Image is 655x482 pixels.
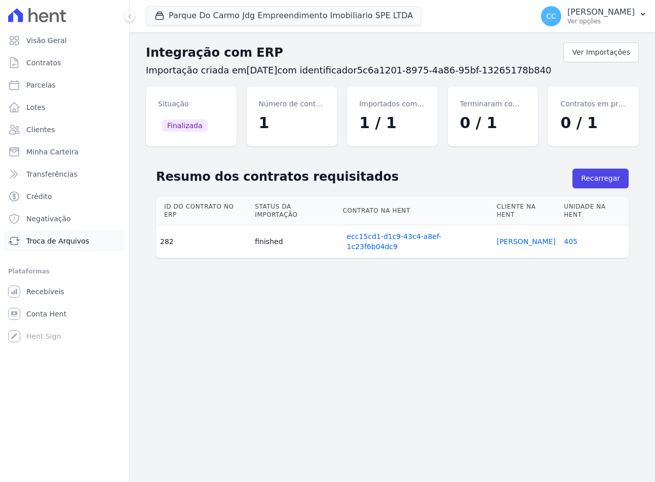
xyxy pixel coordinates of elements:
a: Minha Carteira [4,142,125,162]
th: Status da importação [251,196,338,225]
p: Ver opções [567,17,635,25]
dt: Terminaram com falha [460,99,526,109]
th: Contrato na Hent [339,196,493,225]
th: Id do contrato no ERP [156,196,251,225]
dd: 1 [259,111,325,134]
dd: 0 / 1 [460,111,526,134]
a: Crédito [4,186,125,207]
a: Conta Hent [4,304,125,324]
span: Clientes [26,125,55,135]
dt: Importados com sucesso [359,99,426,109]
button: Recarregar [572,169,629,188]
dd: 0 / 1 [560,111,627,134]
span: Transferências [26,169,78,179]
span: CC [546,13,556,20]
a: Lotes [4,97,125,117]
a: 405 [564,237,577,246]
h2: Integração com ERP [146,44,563,62]
span: Recebíveis [26,287,64,297]
span: Lotes [26,102,46,112]
button: CC [PERSON_NAME] Ver opções [533,2,655,30]
button: Parque Do Carmo Jdg Empreendimento Imobiliario SPE LTDA [146,6,421,25]
span: Contratos [26,58,61,68]
dt: Contratos em processamento [560,99,627,109]
td: finished [251,225,338,258]
span: 5c6a1201-8975-4a86-95bf-13265178b840 [357,65,552,75]
td: 282 [156,225,251,258]
h2: Resumo dos contratos requisitados [156,168,572,186]
th: Unidade na Hent [560,196,629,225]
th: Cliente na Hent [492,196,560,225]
span: [DATE] [247,65,278,75]
a: [PERSON_NAME] [496,237,555,246]
a: Troca de Arquivos [4,231,125,251]
a: Ver Importações [563,43,639,62]
a: Parcelas [4,75,125,95]
a: Transferências [4,164,125,184]
a: ecc15cd1-d1c9-43c4-a8ef-1c23f6b04dc9 [347,231,489,252]
span: Negativação [26,214,71,224]
span: Crédito [26,191,52,202]
span: Finalizada [162,119,208,132]
a: Contratos [4,53,125,73]
span: Parcelas [26,80,56,90]
a: Visão Geral [4,30,125,51]
dd: 1 / 1 [359,111,426,134]
dt: Número de contratos requisitados [259,99,325,109]
div: Plataformas [8,265,121,277]
span: Troca de Arquivos [26,236,89,246]
p: [PERSON_NAME] [567,7,635,17]
h3: Importação criada em com identificador [146,64,639,76]
dt: Situação [158,99,224,109]
span: Conta Hent [26,309,66,319]
a: Recebíveis [4,282,125,302]
span: Minha Carteira [26,147,79,157]
span: Visão Geral [26,35,67,46]
a: Negativação [4,209,125,229]
a: Clientes [4,119,125,140]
